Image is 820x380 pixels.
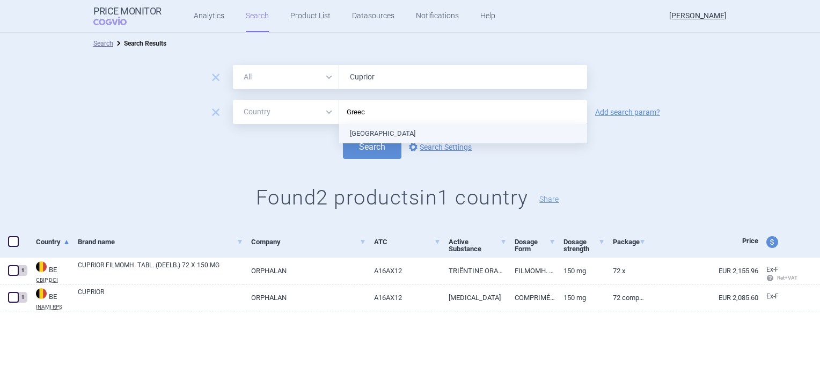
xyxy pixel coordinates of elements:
[366,284,441,311] a: A16AX12
[507,284,556,311] a: COMPRIMÉ PELLICULÉ
[78,260,243,280] a: CUPRIOR FILMOMH. TABL. (DEELB.) 72 X 150 MG
[449,229,506,262] a: Active Substance
[36,229,70,255] a: Country
[36,277,70,283] abbr: CBIP DCI — Belgian Center for Pharmacotherapeutic Information (CBIP)
[613,229,646,255] a: Package
[646,284,758,311] a: EUR 2,085.60
[36,261,47,272] img: Belgium
[366,258,441,284] a: A16AX12
[507,258,556,284] a: FILMOMH. TABL. (DEELB. KWANTIT.)
[93,38,113,49] li: Search
[766,266,779,273] span: Ex-factory price
[515,229,556,262] a: Dosage Form
[93,17,142,25] span: COGVIO
[18,265,27,276] div: 1
[124,40,166,47] strong: Search Results
[374,229,441,255] a: ATC
[646,258,758,284] a: EUR 2,155.96
[595,108,660,116] a: Add search param?
[605,258,646,284] a: 72 x
[93,6,162,26] a: Price MonitorCOGVIO
[539,195,559,203] button: Share
[605,284,646,311] a: 72 comprimés pelliculés, 150 mg
[78,287,243,306] a: CUPRIOR
[113,38,166,49] li: Search Results
[758,262,798,287] a: Ex-F Ret+VAT calc
[93,40,113,47] a: Search
[243,258,366,284] a: ORPHALAN
[563,229,605,262] a: Dosage strength
[742,237,758,245] span: Price
[93,6,162,17] strong: Price Monitor
[758,289,798,305] a: Ex-F
[78,229,243,255] a: Brand name
[441,284,506,311] a: [MEDICAL_DATA]
[339,124,587,143] li: [GEOGRAPHIC_DATA]
[441,258,506,284] a: TRIËNTINE ORAAL 150 MG
[36,304,70,310] abbr: INAMI RPS — National Institute for Health Disability Insurance, Belgium. Programme web - Médicame...
[36,288,47,299] img: Belgium
[766,293,779,300] span: Ex-factory price
[555,258,605,284] a: 150 mg
[343,135,401,159] button: Search
[251,229,366,255] a: Company
[243,284,366,311] a: ORPHALAN
[766,275,808,281] span: Ret+VAT calc
[407,141,472,154] a: Search Settings
[28,260,70,283] a: BEBECBIP DCI
[18,292,27,303] div: 1
[555,284,605,311] a: 150 mg
[28,287,70,310] a: BEBEINAMI RPS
